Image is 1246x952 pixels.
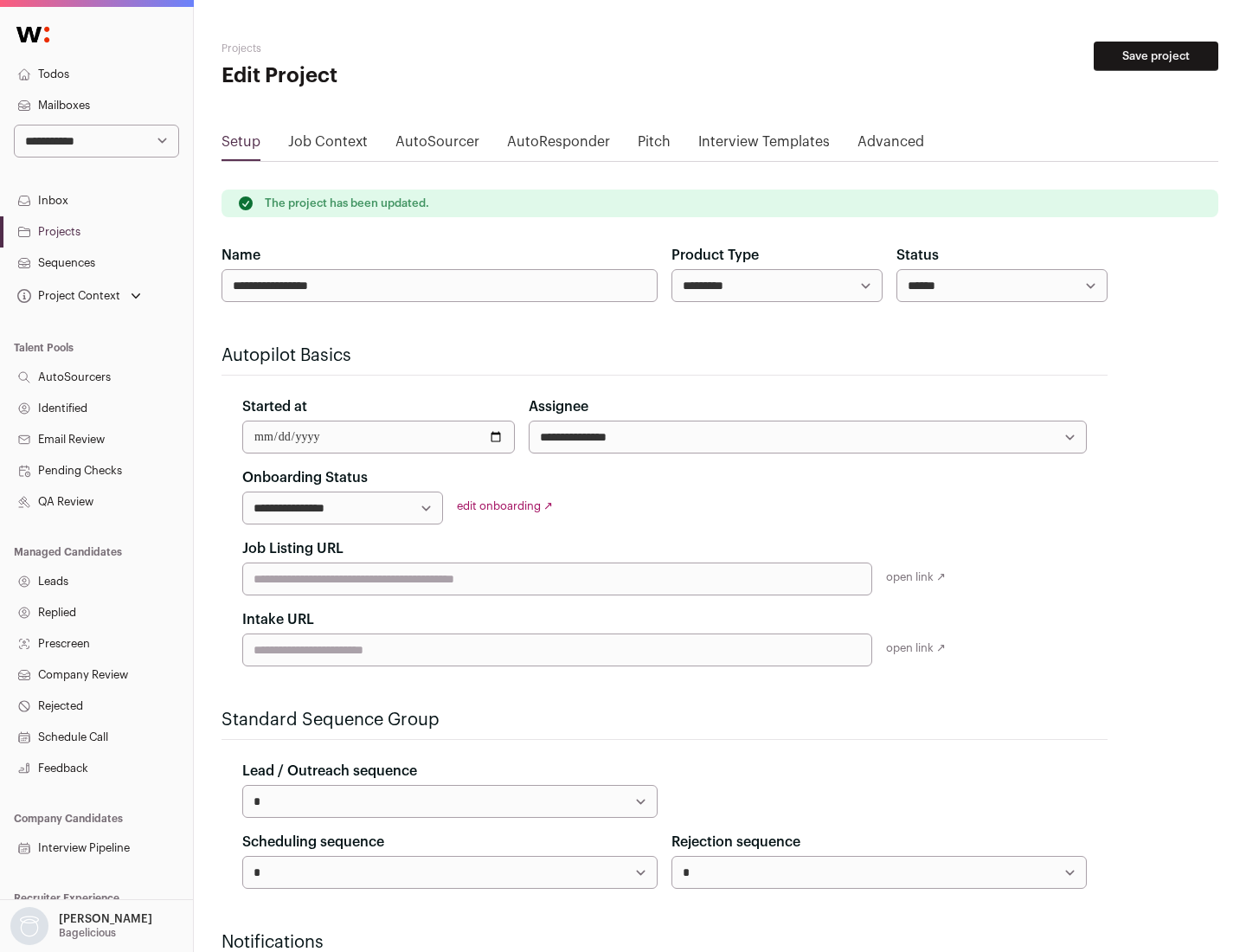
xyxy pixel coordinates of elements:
label: Name [222,245,260,266]
label: Assignee [529,396,588,417]
img: nopic.png [10,907,48,945]
a: AutoSourcer [395,132,479,159]
a: Pitch [638,132,671,159]
label: Intake URL [242,609,314,630]
label: Started at [242,396,307,417]
h2: Standard Sequence Group [222,708,1108,732]
button: Open dropdown [14,284,145,308]
h2: Projects [222,42,554,55]
h2: Autopilot Basics [222,344,1108,368]
div: Project Context [14,289,120,303]
a: AutoResponder [507,132,610,159]
a: Interview Templates [698,132,830,159]
a: edit onboarding ↗ [457,500,553,511]
p: The project has been updated. [265,196,429,210]
label: Job Listing URL [242,538,344,559]
button: Open dropdown [7,907,156,945]
button: Save project [1094,42,1218,71]
label: Product Type [671,245,759,266]
label: Scheduling sequence [242,832,384,852]
a: Advanced [857,132,924,159]
label: Onboarding Status [242,467,368,488]
p: [PERSON_NAME] [59,912,152,926]
p: Bagelicious [59,926,116,940]
label: Rejection sequence [671,832,800,852]
h1: Edit Project [222,62,554,90]
img: Wellfound [7,17,59,52]
label: Lead / Outreach sequence [242,761,417,782]
label: Status [896,245,939,266]
a: Job Context [288,132,368,159]
a: Setup [222,132,260,159]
